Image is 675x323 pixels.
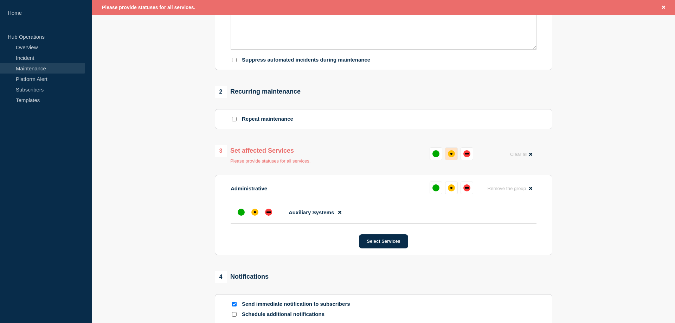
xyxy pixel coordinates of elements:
[289,209,334,215] span: Auxiliary Systems
[265,209,272,216] div: down
[445,182,458,194] button: affected
[432,150,439,157] div: up
[242,57,370,63] p: Suppress automated incidents during maintenance
[102,5,195,10] span: Please provide statuses for all services.
[215,271,269,283] div: Notifications
[448,150,455,157] div: affected
[215,86,301,98] div: Recurring maintenance
[430,182,442,194] button: up
[231,185,267,191] p: Administrative
[215,145,227,157] span: 3
[659,4,668,12] button: Close banner
[242,116,293,122] p: Repeat maintenance
[487,186,526,191] span: Remove the group
[215,86,227,98] span: 2
[242,311,354,318] p: Schedule additional notifications
[461,147,473,160] button: down
[461,182,473,194] button: down
[232,302,237,306] input: Send immediate notification to subscribers
[232,312,237,317] input: Schedule additional notifications
[463,150,470,157] div: down
[430,147,442,160] button: up
[483,182,536,195] button: Remove the group
[506,147,536,161] button: Clear all
[215,271,227,283] span: 4
[232,117,237,121] input: Repeat maintenance
[448,184,455,191] div: affected
[463,184,470,191] div: down
[359,234,408,248] button: Select Services
[432,184,439,191] div: up
[232,58,237,62] input: Suppress automated incidents during maintenance
[445,147,458,160] button: affected
[238,209,245,216] div: up
[251,209,258,216] div: affected
[230,158,310,164] p: Please provide statuses for all services.
[215,145,310,157] div: Set affected Services
[242,301,354,308] p: Send immediate notification to subscribers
